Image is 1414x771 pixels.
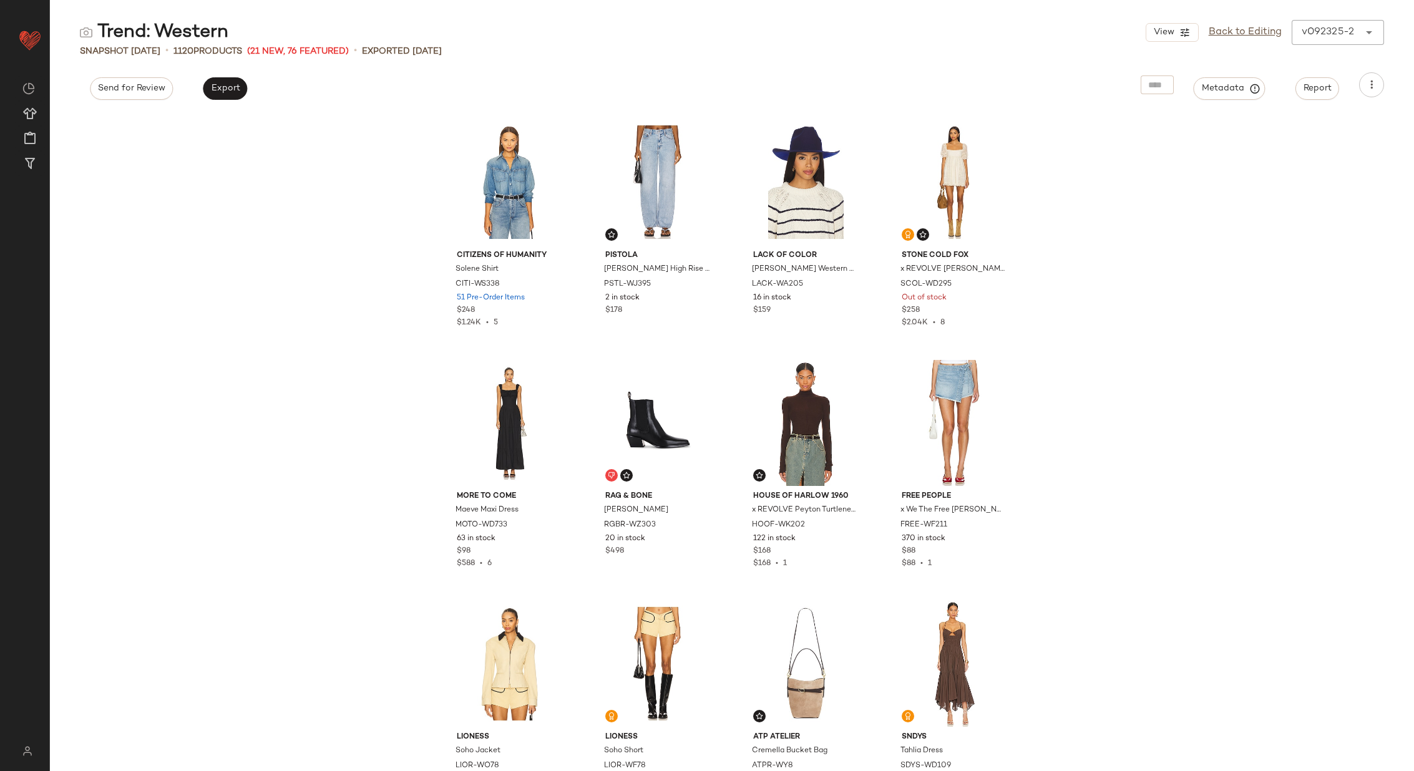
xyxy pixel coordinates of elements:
[447,119,572,245] img: CITI-WS338_V1.jpg
[97,84,165,94] span: Send for Review
[752,745,827,757] span: Cremella Bucket Bag
[173,45,242,58] div: Products
[22,82,35,95] img: svg%3e
[17,27,42,52] img: heart_red.DM2ytmEG.svg
[753,732,859,743] span: ATP Atelier
[605,293,640,304] span: 2 in stock
[756,472,763,479] img: svg%3e
[1302,25,1354,40] div: v092325-2
[753,546,771,557] span: $168
[752,264,857,275] span: [PERSON_NAME] Western Cowboy Hat
[902,560,915,568] span: $88
[900,264,1006,275] span: x REVOLVE [PERSON_NAME] Embroidered Mini Dress
[1201,83,1258,94] span: Metadata
[457,546,471,557] span: $98
[752,505,857,516] span: x REVOLVE Peyton Turtleneck Sweater
[753,250,859,261] span: Lack of Color
[456,279,500,290] span: CITI-WS338
[919,231,927,238] img: svg%3e
[456,264,499,275] span: Solene Shirt
[15,746,39,756] img: svg%3e
[456,745,500,757] span: Soho Jacket
[457,560,475,568] span: $588
[457,533,495,545] span: 63 in stock
[902,293,947,304] span: Out of stock
[902,732,1007,743] span: SNDYS
[605,533,645,545] span: 20 in stock
[743,360,869,486] img: HOOF-WK202_V1.jpg
[447,601,572,727] img: LIOR-WO78_V1.jpg
[902,533,945,545] span: 370 in stock
[892,601,1017,727] img: SDYS-WD109_V1.jpg
[457,319,481,327] span: $1.24K
[608,231,615,238] img: svg%3e
[210,84,240,94] span: Export
[1194,77,1265,100] button: Metadata
[605,491,711,502] span: Rag & Bone
[1146,23,1198,42] button: View
[1209,25,1282,40] a: Back to Editing
[457,293,525,304] span: 51 Pre-Order Items
[165,44,168,59] span: •
[892,119,1017,245] img: SCOL-WD295_V1.jpg
[900,745,943,757] span: Tahlia Dress
[457,491,562,502] span: MORE TO COME
[753,491,859,502] span: House of Harlow 1960
[902,491,1007,502] span: Free People
[604,505,668,516] span: [PERSON_NAME]
[354,44,357,59] span: •
[605,250,711,261] span: PISTOLA
[900,520,947,531] span: FREE-WF211
[604,745,643,757] span: Soho Short
[902,305,920,316] span: $258
[904,231,912,238] img: svg%3e
[481,319,494,327] span: •
[900,279,952,290] span: SCOL-WD295
[247,45,349,58] span: (21 New, 76 Featured)
[743,601,869,727] img: ATPR-WY8_V1.jpg
[80,26,92,39] img: svg%3e
[456,520,507,531] span: MOTO-WD733
[892,360,1017,486] img: FREE-WF211_V1.jpg
[604,279,651,290] span: PSTL-WJ395
[753,533,796,545] span: 122 in stock
[915,560,928,568] span: •
[928,319,940,327] span: •
[604,520,656,531] span: RGBR-WZ303
[494,319,498,327] span: 5
[90,77,173,100] button: Send for Review
[475,560,487,568] span: •
[457,250,562,261] span: Citizens of Humanity
[752,279,803,290] span: LACK-WA205
[904,712,912,720] img: svg%3e
[902,546,915,557] span: $88
[753,305,771,316] span: $159
[743,119,869,245] img: LACK-WA205_V1.jpg
[604,264,709,275] span: [PERSON_NAME] High Rise Barrel Jeans
[605,305,622,316] span: $178
[900,505,1006,516] span: x We The Free [PERSON_NAME]
[940,319,945,327] span: 8
[608,472,615,479] img: svg%3e
[456,505,519,516] span: Maeve Maxi Dress
[80,45,160,58] span: Snapshot [DATE]
[457,305,475,316] span: $248
[756,712,763,720] img: svg%3e
[362,45,442,58] p: Exported [DATE]
[1303,84,1332,94] span: Report
[1153,27,1174,37] span: View
[487,560,492,568] span: 6
[1295,77,1339,100] button: Report
[203,77,247,100] button: Export
[928,560,932,568] span: 1
[608,712,615,720] img: svg%3e
[457,732,562,743] span: LIONESS
[771,560,783,568] span: •
[753,293,791,304] span: 16 in stock
[902,250,1007,261] span: Stone Cold Fox
[595,119,721,245] img: PSTL-WJ395_V1.jpg
[605,732,711,743] span: LIONESS
[173,47,193,56] span: 1120
[753,560,771,568] span: $168
[605,546,624,557] span: $498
